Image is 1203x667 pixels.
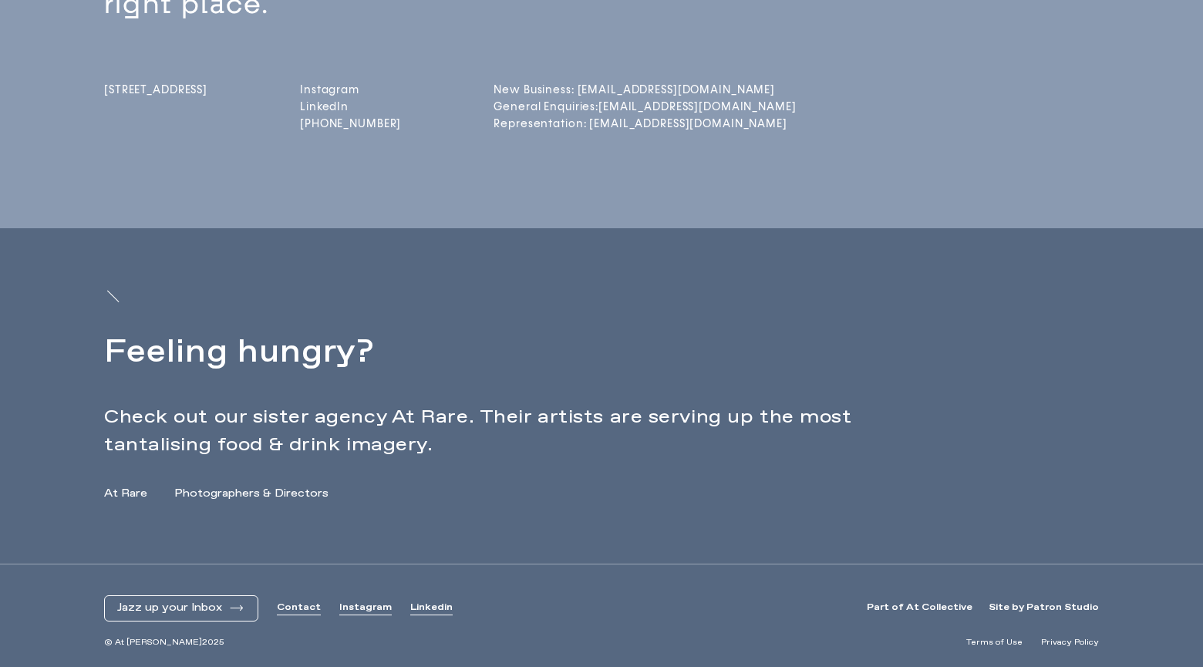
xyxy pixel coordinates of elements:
[104,637,224,648] span: © At [PERSON_NAME] 2025
[277,601,321,615] a: Contact
[300,117,401,130] a: [PHONE_NUMBER]
[117,601,245,615] button: Jazz up your Inbox
[989,601,1099,615] a: Site by Patron Studio
[104,83,207,134] a: [STREET_ADDRESS]
[300,83,401,96] a: Instagram
[966,637,1023,648] a: Terms of Use
[494,117,615,130] a: Representation: [EMAIL_ADDRESS][DOMAIN_NAME]
[174,486,329,502] a: Photographers & Directors
[104,486,147,502] a: At Rare
[300,100,401,113] a: LinkedIn
[410,601,453,615] a: Linkedin
[1041,637,1099,648] a: Privacy Policy
[104,83,207,96] span: [STREET_ADDRESS]
[104,403,923,459] p: Check out our sister agency At Rare. Their artists are serving up the most tantalising food & dri...
[867,601,972,615] a: Part of At Collective
[104,330,923,376] h2: Feeling hungry?
[339,601,392,615] a: Instagram
[494,100,615,113] a: General Enquiries:[EMAIL_ADDRESS][DOMAIN_NAME]
[117,601,222,615] span: Jazz up your Inbox
[494,83,615,96] a: New Business: [EMAIL_ADDRESS][DOMAIN_NAME]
